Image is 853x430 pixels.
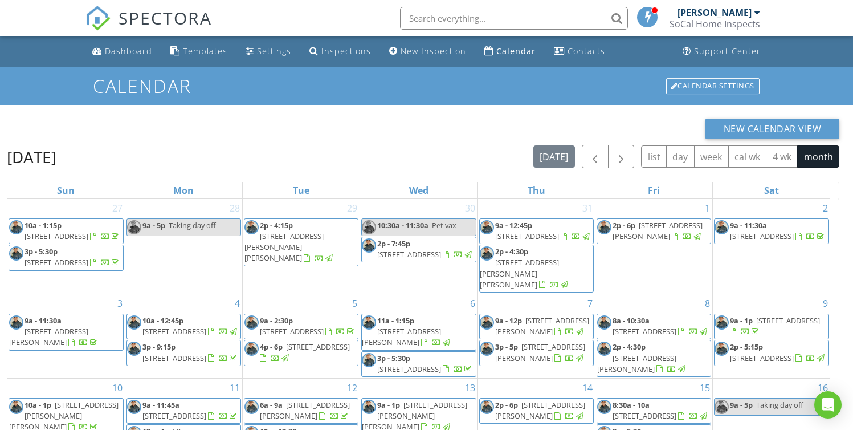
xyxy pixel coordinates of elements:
button: month [797,145,839,168]
a: 9a - 12:45p [STREET_ADDRESS] [495,220,591,241]
a: Go to July 31, 2025 [580,199,595,217]
div: New Inspection [401,46,466,56]
a: Dashboard [88,41,157,62]
span: [STREET_ADDRESS][PERSON_NAME] [362,326,441,347]
span: [STREET_ADDRESS] [142,411,206,421]
span: 9a - 2:30p [260,315,293,326]
span: [STREET_ADDRESS][PERSON_NAME] [597,353,676,374]
a: 2p - 4:15p [STREET_ADDRESS][PERSON_NAME][PERSON_NAME] [244,218,358,266]
div: Calendar Settings [666,78,760,94]
a: 3p - 5:30p [STREET_ADDRESS] [377,353,474,374]
a: Tuesday [291,182,312,198]
a: 2p - 5:15p [STREET_ADDRESS] [714,340,829,366]
span: [STREET_ADDRESS][PERSON_NAME] [495,400,585,421]
a: Go to August 15, 2025 [697,379,712,397]
span: [STREET_ADDRESS][PERSON_NAME] [260,400,350,421]
div: Support Center [694,46,761,56]
span: 9a - 12:45p [495,220,532,230]
img: f47909bfe4a24f0a914d7a9123b87ad2.png [480,246,494,261]
td: Go to August 5, 2025 [243,294,360,378]
img: f47909bfe4a24f0a914d7a9123b87ad2.png [480,400,494,414]
span: 9a - 11:45a [142,400,179,410]
span: [STREET_ADDRESS] [142,326,206,336]
img: f47909bfe4a24f0a914d7a9123b87ad2.png [9,315,23,330]
a: 8:30a - 10a [STREET_ADDRESS] [597,398,711,424]
span: 2p - 6p [613,220,635,230]
span: 6a - 9a [260,400,283,410]
a: 9a - 11:45a [STREET_ADDRESS] [126,398,241,424]
a: Go to August 5, 2025 [350,294,360,313]
img: f47909bfe4a24f0a914d7a9123b87ad2.png [715,342,729,356]
img: f47909bfe4a24f0a914d7a9123b87ad2.png [244,315,259,330]
a: New Inspection [385,41,471,62]
span: [STREET_ADDRESS] [25,231,88,241]
a: 6a - 9a [STREET_ADDRESS][PERSON_NAME] [260,400,350,421]
a: Go to August 10, 2025 [110,379,125,397]
a: 9a - 1p [STREET_ADDRESS] [714,314,829,339]
span: 9a - 11:30a [730,220,767,230]
img: f47909bfe4a24f0a914d7a9123b87ad2.png [715,220,729,234]
a: 2p - 4:30p [STREET_ADDRESS][PERSON_NAME] [597,340,711,377]
a: 8a - 10:30a [STREET_ADDRESS] [597,314,711,339]
a: Wednesday [407,182,431,198]
a: 10a - 1:15p [STREET_ADDRESS] [9,218,124,244]
span: SPECTORA [119,6,212,30]
a: Calendar Settings [665,77,761,95]
a: 2p - 7:45p [STREET_ADDRESS] [361,237,476,262]
span: 9a - 5p [730,400,753,410]
a: Templates [166,41,232,62]
span: [STREET_ADDRESS] [377,364,441,374]
div: Dashboard [105,46,152,56]
span: 8a - 10:30a [613,315,650,326]
span: Taking day off [756,400,803,410]
a: 2p - 5:15p [STREET_ADDRESS] [730,342,826,363]
span: [STREET_ADDRESS] [730,231,794,241]
img: f47909bfe4a24f0a914d7a9123b87ad2.png [597,400,611,414]
a: Thursday [525,182,548,198]
a: SPECTORA [85,15,212,39]
span: [STREET_ADDRESS] [142,353,206,363]
img: f47909bfe4a24f0a914d7a9123b87ad2.png [715,400,729,414]
a: 4p - 6p [STREET_ADDRESS] [260,342,350,363]
a: Go to August 12, 2025 [345,379,360,397]
div: Contacts [568,46,605,56]
a: 6a - 9a [STREET_ADDRESS][PERSON_NAME] [244,398,358,424]
a: Go to August 8, 2025 [703,294,712,313]
a: 2p - 6p [STREET_ADDRESS][PERSON_NAME] [495,400,585,421]
td: Go to August 9, 2025 [713,294,830,378]
a: 3p - 5p [STREET_ADDRESS][PERSON_NAME] [479,340,594,366]
button: [DATE] [533,145,575,168]
button: week [694,145,729,168]
a: Saturday [762,182,781,198]
span: 8:30a - 10a [613,400,650,410]
a: Go to August 4, 2025 [232,294,242,313]
span: 3p - 5:30p [25,246,58,257]
span: [STREET_ADDRESS][PERSON_NAME] [495,342,585,363]
button: New Calendar View [705,119,840,139]
a: Settings [241,41,296,62]
span: [STREET_ADDRESS] [613,326,676,336]
a: 11a - 1:15p [STREET_ADDRESS][PERSON_NAME] [362,315,452,347]
a: 9a - 11:30a [STREET_ADDRESS][PERSON_NAME] [9,315,99,347]
a: Go to August 14, 2025 [580,379,595,397]
span: [STREET_ADDRESS] [730,353,794,363]
a: Go to August 13, 2025 [463,379,477,397]
span: [STREET_ADDRESS][PERSON_NAME] [495,315,589,336]
a: 8a - 10:30a [STREET_ADDRESS] [613,315,709,336]
span: [STREET_ADDRESS][PERSON_NAME] [613,220,703,241]
a: 9a - 11:30a [STREET_ADDRESS] [714,218,829,244]
a: 9a - 2:30p [STREET_ADDRESS] [244,314,358,339]
a: Contacts [549,41,610,62]
td: Go to August 3, 2025 [7,294,125,378]
td: Go to July 31, 2025 [477,199,595,294]
span: 10:30a - 11:30a [377,220,428,230]
span: 2p - 5:15p [730,342,763,352]
span: 2p - 4:30p [613,342,646,352]
div: Settings [257,46,291,56]
span: 2p - 4:15p [260,220,293,230]
span: 2p - 4:30p [495,246,528,257]
img: f47909bfe4a24f0a914d7a9123b87ad2.png [362,238,376,253]
a: 2p - 6p [STREET_ADDRESS][PERSON_NAME] [479,398,594,424]
div: SoCal Home Inspects [670,18,760,30]
a: Go to August 11, 2025 [227,379,242,397]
